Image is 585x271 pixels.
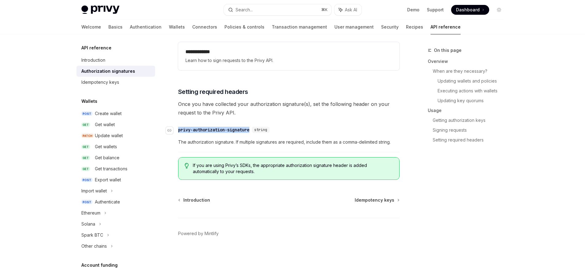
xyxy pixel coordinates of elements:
[95,165,127,172] div: Get transactions
[81,98,97,105] h5: Wallets
[81,44,111,52] h5: API reference
[178,138,400,146] span: The authorization signature. If multiple signatures are required, include them as a comma-delimit...
[193,162,393,175] span: If you are using Privy’s SDKs, the appropriate authorization signature header is added automatica...
[81,220,95,228] div: Solana
[179,197,210,203] a: Introduction
[76,174,155,185] a: POSTExport wallet
[81,134,94,138] span: PATCH
[192,20,217,34] a: Connectors
[166,124,178,137] a: Navigate to header
[407,7,419,13] a: Demo
[81,231,103,239] div: Spark BTC
[272,20,327,34] a: Transaction management
[431,20,461,34] a: API reference
[355,197,399,203] a: Idempotency keys
[236,6,253,14] div: Search...
[427,7,444,13] a: Support
[76,77,155,88] a: Idempotency keys
[95,132,123,139] div: Update wallet
[428,106,509,115] a: Usage
[81,145,90,149] span: GET
[381,20,399,34] a: Security
[81,20,101,34] a: Welcome
[95,121,115,128] div: Get wallet
[433,115,509,125] a: Getting authorization keys
[334,20,374,34] a: User management
[81,79,119,86] div: Idempotency keys
[81,111,92,116] span: POST
[95,154,119,161] div: Get balance
[108,20,123,34] a: Basics
[438,76,509,86] a: Updating wallets and policies
[76,119,155,130] a: GETGet wallet
[406,20,423,34] a: Recipes
[81,167,90,171] span: GET
[76,196,155,207] a: POSTAuthenticate
[95,198,120,206] div: Authenticate
[169,20,185,34] a: Wallets
[438,96,509,106] a: Updating key quorums
[81,156,90,160] span: GET
[456,7,480,13] span: Dashboard
[95,176,121,184] div: Export wallet
[76,66,155,77] a: Authorization signatures
[76,55,155,66] a: Introduction
[178,100,400,117] span: Once you have collected your authorization signature(s), set the following header on your request...
[76,108,155,119] a: POSTCreate wallet
[433,125,509,135] a: Signing requests
[185,57,392,64] span: Learn how to sign requests to the Privy API.
[438,86,509,96] a: Executing actions with wallets
[321,7,328,12] span: ⌘ K
[433,66,509,76] a: When are they necessary?
[76,130,155,141] a: PATCHUpdate wallet
[81,261,118,269] h5: Account funding
[81,6,119,14] img: light logo
[81,187,107,195] div: Import wallet
[428,56,509,66] a: Overview
[254,127,267,132] span: string
[81,209,100,217] div: Ethereum
[81,200,92,204] span: POST
[334,4,361,15] button: Ask AI
[224,20,264,34] a: Policies & controls
[178,230,219,237] a: Powered by Mintlify
[434,47,462,54] span: On this page
[183,197,210,203] span: Introduction
[130,20,162,34] a: Authentication
[355,197,394,203] span: Idempotency keys
[178,127,249,133] div: privy-authorization-signature
[494,5,504,15] button: Toggle dark mode
[95,143,117,150] div: Get wallets
[451,5,489,15] a: Dashboard
[76,152,155,163] a: GETGet balance
[178,87,248,96] span: Setting required headers
[81,122,90,127] span: GET
[345,7,357,13] span: Ask AI
[81,56,105,64] div: Introduction
[81,242,107,250] div: Other chains
[433,135,509,145] a: Setting required headers
[81,178,92,182] span: POST
[224,4,331,15] button: Search...⌘K
[178,42,400,70] a: **** **** ***Learn how to sign requests to the Privy API.
[76,141,155,152] a: GETGet wallets
[81,68,135,75] div: Authorization signatures
[185,163,189,168] svg: Tip
[76,163,155,174] a: GETGet transactions
[95,110,122,117] div: Create wallet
